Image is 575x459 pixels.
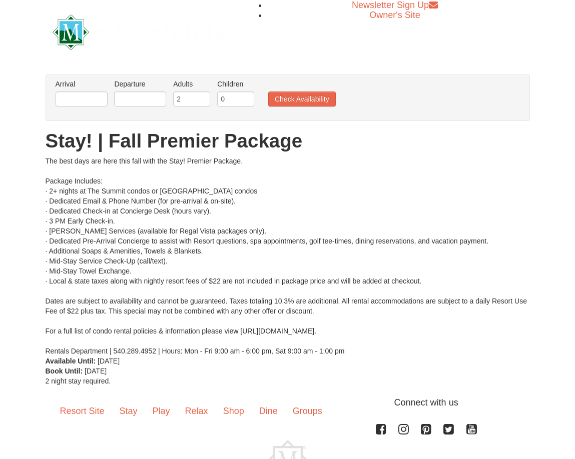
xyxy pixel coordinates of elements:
[53,14,240,50] img: Massanutten Resort Logo
[268,91,336,106] button: Check Availability
[217,79,254,89] label: Children
[285,396,330,427] a: Groups
[98,357,120,365] span: [DATE]
[53,396,112,427] a: Resort Site
[216,396,252,427] a: Shop
[46,156,530,356] div: The best days are here this fall with the Stay! Premier Package. Package Includes: · 2+ nights at...
[252,396,285,427] a: Dine
[46,367,83,375] strong: Book Until:
[112,396,145,427] a: Stay
[173,79,210,89] label: Adults
[369,10,420,20] a: Owner's Site
[114,79,166,89] label: Departure
[53,19,240,42] a: Massanutten Resort
[46,131,530,151] h1: Stay! | Fall Premier Package
[46,357,96,365] strong: Available Until:
[145,396,178,427] a: Play
[85,367,107,375] span: [DATE]
[46,377,111,385] span: 2 night stay required.
[56,79,108,89] label: Arrival
[178,396,216,427] a: Relax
